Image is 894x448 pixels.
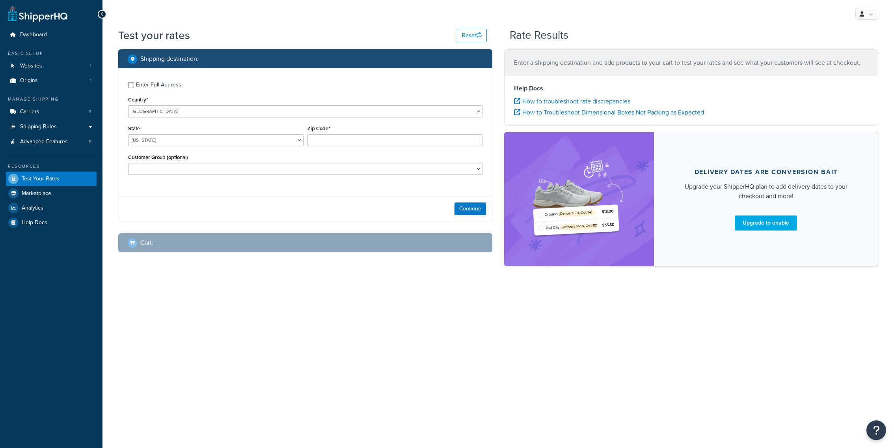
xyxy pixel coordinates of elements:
[6,216,97,230] a: Help Docs
[6,135,97,149] a: Advanced Features0
[514,84,868,93] h4: Help Docs
[307,126,330,131] label: Zip Code*
[6,120,97,134] a: Shipping Rules
[457,29,487,42] button: Reset
[514,57,868,68] p: Enter a shipping destination and add products to your cart to test your rates and see what your c...
[89,139,91,145] span: 0
[20,139,68,145] span: Advanced Features
[22,176,60,182] span: Test Your Rates
[673,182,859,201] div: Upgrade your ShipperHQ plan to add delivery dates to your checkout and more!
[20,109,39,115] span: Carriers
[6,163,97,170] div: Resources
[735,216,797,231] a: Upgrade to enable
[136,79,181,90] div: Enter Full Address
[6,186,97,201] a: Marketplace
[128,82,134,88] input: Enter Full Address
[20,32,47,38] span: Dashboard
[90,63,91,69] span: 1
[6,172,97,186] a: Test Your Rates
[695,168,838,176] div: Delivery dates are conversion bait
[514,108,704,117] a: How to Troubleshoot Dimensional Boxes Not Packing as Expected
[6,105,97,119] a: Carriers2
[6,201,97,215] a: Analytics
[6,73,97,88] a: Origins1
[20,124,57,130] span: Shipping Rules
[6,28,97,42] a: Dashboard
[118,28,190,43] h1: Test your rates
[20,77,38,84] span: Origins
[22,219,47,226] span: Help Docs
[454,202,486,215] button: Continue
[6,96,97,103] div: Manage Shipping
[514,97,630,106] a: How to troubleshoot rate discrepancies
[20,63,42,69] span: Websites
[6,135,97,149] li: Advanced Features
[90,77,91,84] span: 1
[128,97,148,103] label: Country*
[6,73,97,88] li: Origins
[866,420,886,440] button: Open Resource Center
[22,205,43,212] span: Analytics
[6,105,97,119] li: Carriers
[6,50,97,57] div: Basic Setup
[6,59,97,73] a: Websites1
[140,239,153,246] h2: Cart :
[510,29,568,41] h2: Rate Results
[140,55,199,62] h2: Shipping destination :
[89,109,91,115] span: 2
[6,59,97,73] li: Websites
[128,126,140,131] label: State
[22,190,51,197] span: Marketplace
[128,154,188,160] label: Customer Group (optional)
[530,144,628,254] img: feature-image-bc-ddt-29f5f3347fd16b343e3944f0693b5c204e21c40c489948f4415d4740862b0302.png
